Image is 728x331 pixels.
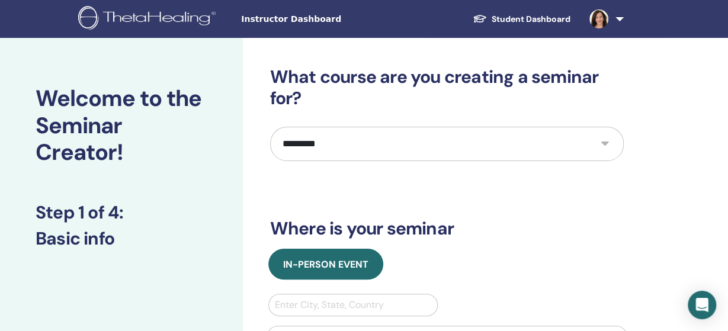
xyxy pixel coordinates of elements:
h3: Basic info [36,228,207,249]
img: graduation-cap-white.svg [473,14,487,24]
button: In-Person Event [268,249,383,279]
img: logo.png [78,6,220,33]
span: Instructor Dashboard [241,13,419,25]
div: Open Intercom Messenger [688,291,716,319]
h3: What course are you creating a seminar for? [270,66,624,109]
a: Student Dashboard [463,8,580,30]
h3: Step 1 of 4 : [36,202,207,223]
span: In-Person Event [283,258,368,271]
h3: Where is your seminar [270,218,624,239]
img: default.jpg [589,9,608,28]
h2: Welcome to the Seminar Creator! [36,85,207,166]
